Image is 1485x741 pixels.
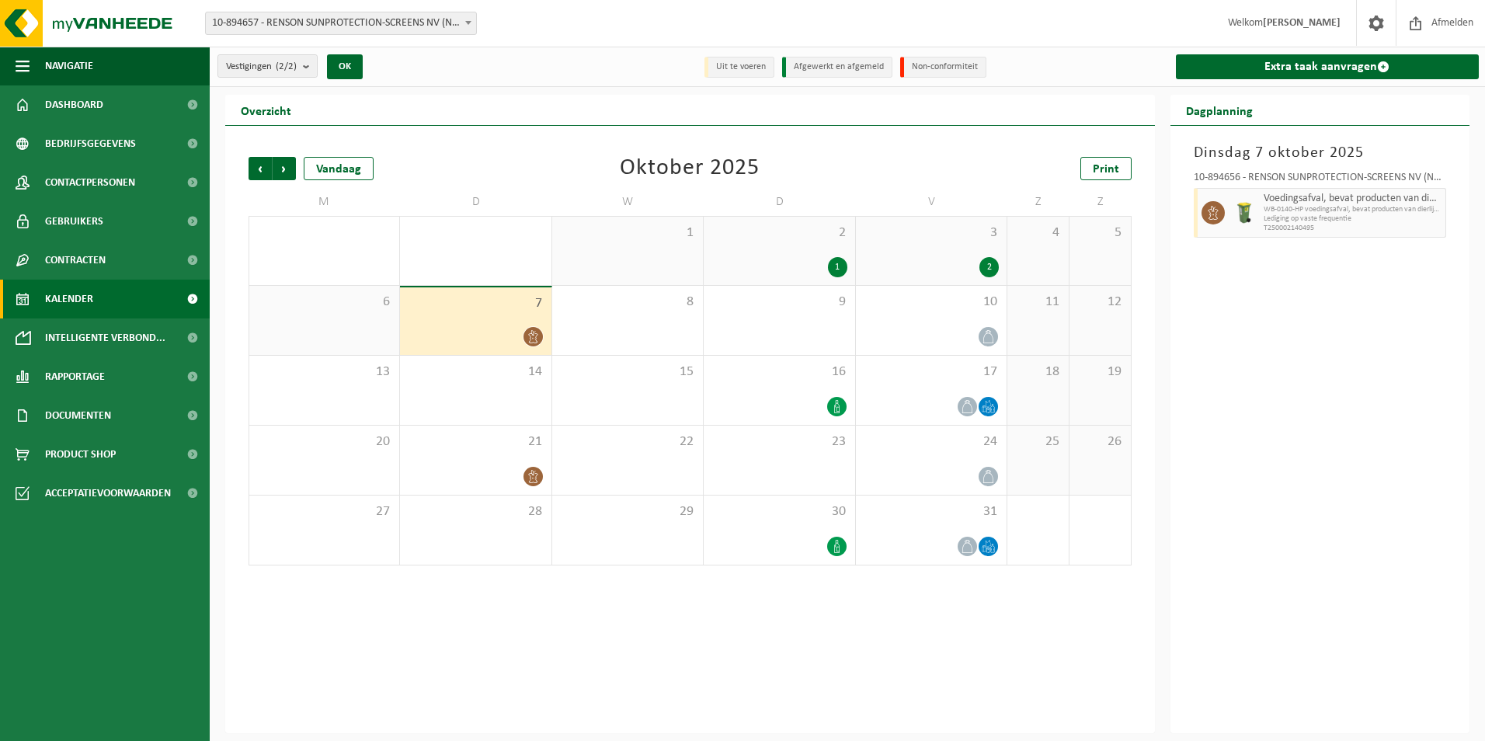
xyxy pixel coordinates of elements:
[45,474,171,513] span: Acceptatievoorwaarden
[45,163,135,202] span: Contactpersonen
[782,57,892,78] li: Afgewerkt en afgemeld
[864,433,999,451] span: 24
[225,95,307,125] h2: Overzicht
[1264,205,1442,214] span: WB-0140-HP voedingsafval, bevat producten van dierlijke oors
[1170,95,1268,125] h2: Dagplanning
[408,503,543,520] span: 28
[864,294,999,311] span: 10
[1093,163,1119,176] span: Print
[560,364,695,381] span: 15
[1194,141,1447,165] h3: Dinsdag 7 oktober 2025
[257,503,391,520] span: 27
[45,318,165,357] span: Intelligente verbond...
[1080,157,1132,180] a: Print
[711,364,847,381] span: 16
[408,364,543,381] span: 14
[864,224,999,242] span: 3
[1233,201,1256,224] img: WB-0140-HPE-GN-50
[45,202,103,241] span: Gebruikers
[205,12,477,35] span: 10-894657 - RENSON SUNPROTECTION-SCREENS NV (NOA OUTDOOR LIVING) - WAREGEM
[560,294,695,311] span: 8
[620,157,760,180] div: Oktober 2025
[408,433,543,451] span: 21
[711,294,847,311] span: 9
[1007,188,1069,216] td: Z
[560,224,695,242] span: 1
[1077,224,1123,242] span: 5
[1077,433,1123,451] span: 26
[257,294,391,311] span: 6
[1176,54,1480,79] a: Extra taak aanvragen
[1015,364,1061,381] span: 18
[1263,17,1341,29] strong: [PERSON_NAME]
[45,280,93,318] span: Kalender
[979,257,999,277] div: 2
[552,188,704,216] td: W
[900,57,986,78] li: Non-conformiteit
[45,357,105,396] span: Rapportage
[45,396,111,435] span: Documenten
[206,12,476,34] span: 10-894657 - RENSON SUNPROTECTION-SCREENS NV (NOA OUTDOOR LIVING) - WAREGEM
[249,188,400,216] td: M
[704,57,774,78] li: Uit te voeren
[249,157,272,180] span: Vorige
[1015,224,1061,242] span: 4
[1264,214,1442,224] span: Lediging op vaste frequentie
[217,54,318,78] button: Vestigingen(2/2)
[711,433,847,451] span: 23
[1015,433,1061,451] span: 25
[1194,172,1447,188] div: 10-894656 - RENSON SUNPROTECTION-SCREENS NV (NOA OUTDOOR LIVING) - KRUISEM
[1264,193,1442,205] span: Voedingsafval, bevat producten van dierlijke oorsprong, onverpakt, categorie 3
[45,241,106,280] span: Contracten
[1264,224,1442,233] span: T250002140495
[711,224,847,242] span: 2
[1077,294,1123,311] span: 12
[45,124,136,163] span: Bedrijfsgegevens
[327,54,363,79] button: OK
[828,257,847,277] div: 1
[864,364,999,381] span: 17
[400,188,551,216] td: D
[1069,188,1132,216] td: Z
[226,55,297,78] span: Vestigingen
[273,157,296,180] span: Volgende
[711,503,847,520] span: 30
[257,364,391,381] span: 13
[45,85,103,124] span: Dashboard
[704,188,855,216] td: D
[257,433,391,451] span: 20
[560,503,695,520] span: 29
[45,47,93,85] span: Navigatie
[864,503,999,520] span: 31
[276,61,297,71] count: (2/2)
[304,157,374,180] div: Vandaag
[1077,364,1123,381] span: 19
[45,435,116,474] span: Product Shop
[856,188,1007,216] td: V
[408,295,543,312] span: 7
[560,433,695,451] span: 22
[1015,294,1061,311] span: 11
